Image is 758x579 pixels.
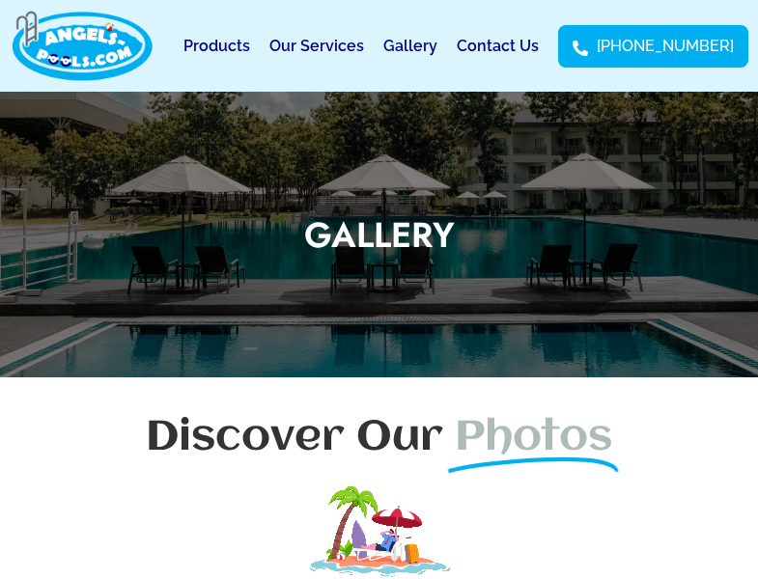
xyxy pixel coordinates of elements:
[183,24,250,69] a: Products
[455,414,612,464] span: Photos
[457,24,539,69] a: Contact Us
[146,416,443,460] span: Discover Our
[183,24,539,69] nav: Menu
[304,217,455,252] h1: Gallery
[269,24,364,69] a: Our Services
[383,24,437,69] a: Gallery
[592,35,734,58] span: [PHONE_NUMBER]
[573,35,734,58] a: [PHONE_NUMBER]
